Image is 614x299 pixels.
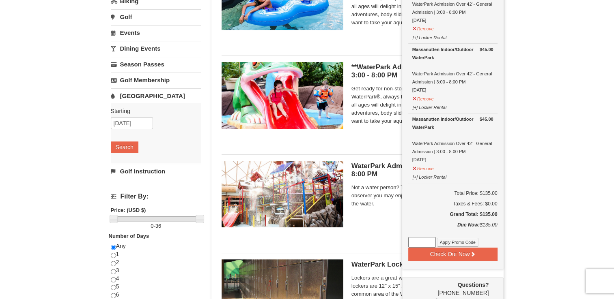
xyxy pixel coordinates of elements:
a: Season Passes [111,57,201,72]
h5: WaterPark Admission- Observer | 3:00 - 8:00 PM [351,162,493,178]
button: Apply Promo Code [437,238,478,247]
label: Starting [111,107,195,115]
button: Check Out Now [408,248,498,261]
strong: Questions? [457,282,489,288]
button: [+] Locker Rental [412,171,447,181]
strong: Number of Days [109,233,149,239]
button: [+] Locker Rental [412,101,447,111]
a: Events [111,25,201,40]
button: Search [111,141,138,153]
img: 6619917-1062-d161e022.jpg [222,62,343,128]
button: [+] Locker Rental [412,32,447,42]
div: Taxes & Fees: $0.00 [408,200,498,208]
button: Remove [412,23,434,33]
h5: **WaterPark Admission - Under 42” Tall | 3:00 - 8:00 PM [351,63,493,79]
span: 0 [151,223,153,229]
a: Dining Events [111,41,201,56]
span: Not a water person? Then this ticket is just for you. As an observer you may enjoy the WaterPark ... [351,184,493,208]
strong: Price: (USD $) [111,207,146,213]
span: 36 [155,223,161,229]
strong: $45.00 [480,115,493,123]
div: WaterPark Admission Over 42"- General Admission | 3:00 - 8:00 PM [DATE] [412,115,493,164]
button: Remove [412,162,434,173]
div: Massanutten Indoor/Outdoor WaterPark [412,45,493,62]
label: - [111,222,201,230]
a: Golf Instruction [111,164,201,179]
h4: Filter By: [111,193,201,200]
strong: Due Now: [457,222,480,228]
h5: WaterPark Locker Rental [351,261,493,269]
h6: Total Price: $135.00 [408,189,498,197]
a: Golf [111,9,201,24]
span: Get ready for non-stop thrills at the Massanutten WaterPark®, always heated to 84° Fahrenheit. Ch... [351,85,493,125]
h5: Grand Total: $135.00 [408,210,498,218]
a: Golf Membership [111,73,201,88]
div: Massanutten Indoor/Outdoor WaterPark [412,115,493,131]
a: [GEOGRAPHIC_DATA] [111,88,201,103]
div: WaterPark Admission Over 42"- General Admission | 3:00 - 8:00 PM [DATE] [412,45,493,94]
img: 6619917-1066-60f46fa6.jpg [222,161,343,227]
button: Remove [412,93,434,103]
strong: $45.00 [480,45,493,53]
span: [PHONE_NUMBER] [408,281,489,296]
div: $135.00 [408,221,498,237]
